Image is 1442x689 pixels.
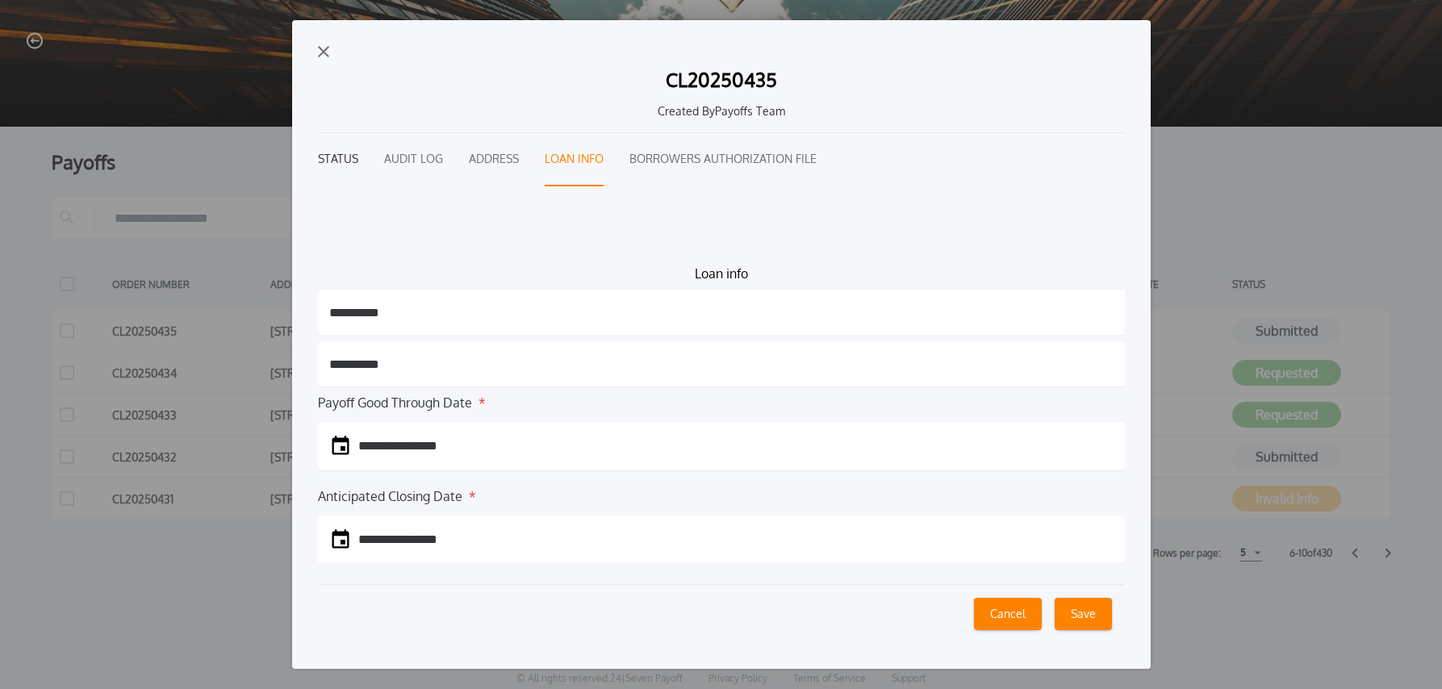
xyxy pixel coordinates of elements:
button: Address [469,133,519,186]
label: Payoff Good Through Date [318,393,472,412]
h1: Loan info [318,264,1125,283]
button: Save [1055,598,1112,630]
button: exit-iconCL20250435Created ByPayoffs TeamStatusAudit LogAddressLoan InfoBorrowers Authorization F... [292,20,1151,669]
img: exit-icon [318,46,329,57]
h1: CL20250435 [666,70,777,90]
button: Loan Info [545,133,604,186]
h1: Created By Payoffs Team [331,102,1112,119]
label: Anticipated Closing Date [318,486,462,506]
button: Cancel [974,598,1042,630]
button: Audit Log [384,133,443,186]
button: Status [318,133,358,186]
button: Borrowers Authorization File [629,133,817,186]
